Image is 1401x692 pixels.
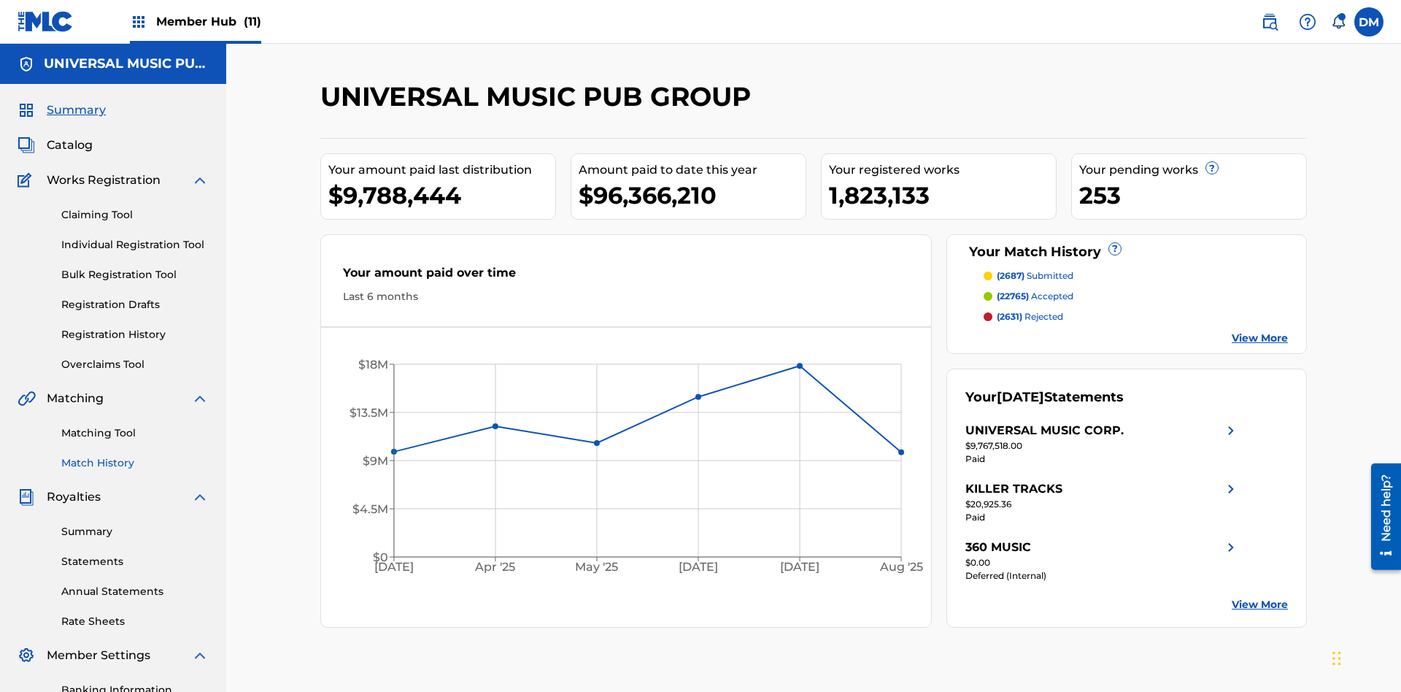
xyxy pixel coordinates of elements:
[18,137,35,154] img: Catalog
[18,647,35,664] img: Member Settings
[965,453,1240,466] div: Paid
[18,488,35,506] img: Royalties
[1222,539,1240,556] img: right chevron icon
[328,179,555,212] div: $9,788,444
[328,161,555,179] div: Your amount paid last distribution
[1261,13,1278,31] img: search
[18,137,93,154] a: CatalogCatalog
[1354,7,1383,36] div: User Menu
[1222,480,1240,498] img: right chevron icon
[1222,422,1240,439] img: right chevron icon
[373,550,388,564] tspan: $0
[61,357,209,372] a: Overclaims Tool
[61,584,209,599] a: Annual Statements
[191,172,209,189] img: expand
[1255,7,1284,36] a: Public Search
[965,242,1289,262] div: Your Match History
[61,426,209,441] a: Matching Tool
[576,561,619,574] tspan: May '25
[965,556,1240,569] div: $0.00
[320,80,758,113] h2: UNIVERSAL MUSIC PUB GROUP
[965,388,1124,407] div: Your Statements
[61,455,209,471] a: Match History
[18,55,35,73] img: Accounts
[1299,13,1316,31] img: help
[47,647,150,664] span: Member Settings
[244,15,261,28] span: (11)
[191,488,209,506] img: expand
[965,422,1240,466] a: UNIVERSAL MUSIC CORP.right chevron icon$9,767,518.00Paid
[1079,179,1306,212] div: 253
[61,614,209,629] a: Rate Sheets
[965,480,1062,498] div: KILLER TRACKS
[352,502,388,516] tspan: $4.5M
[965,569,1240,583] div: Deferred (Internal)
[1232,597,1288,612] a: View More
[61,554,209,569] a: Statements
[1331,15,1346,29] div: Notifications
[1109,243,1121,255] span: ?
[1232,331,1288,346] a: View More
[363,454,388,468] tspan: $9M
[1206,162,1218,174] span: ?
[47,101,106,119] span: Summary
[374,561,414,574] tspan: [DATE]
[965,422,1124,439] div: UNIVERSAL MUSIC CORP.
[18,390,36,407] img: Matching
[879,561,923,574] tspan: Aug '25
[130,13,147,31] img: Top Rightsholders
[997,310,1063,323] p: rejected
[965,498,1240,511] div: $20,925.36
[965,480,1240,524] a: KILLER TRACKSright chevron icon$20,925.36Paid
[191,390,209,407] img: expand
[350,406,388,420] tspan: $13.5M
[156,13,261,30] span: Member Hub
[61,327,209,342] a: Registration History
[1293,7,1322,36] div: Help
[61,237,209,253] a: Individual Registration Tool
[47,390,104,407] span: Matching
[1360,458,1401,577] iframe: Resource Center
[1328,622,1401,692] iframe: Chat Widget
[1079,161,1306,179] div: Your pending works
[997,291,1029,301] span: (22765)
[579,161,806,179] div: Amount paid to date this year
[965,511,1240,524] div: Paid
[997,290,1073,303] p: accepted
[44,55,209,72] h5: UNIVERSAL MUSIC PUB GROUP
[965,539,1031,556] div: 360 MUSIC
[61,267,209,282] a: Bulk Registration Tool
[358,358,388,372] tspan: $18M
[984,310,1289,323] a: (2631) rejected
[47,172,161,189] span: Works Registration
[18,11,74,32] img: MLC Logo
[965,539,1240,583] a: 360 MUSICright chevron icon$0.00Deferred (Internal)
[781,561,820,574] tspan: [DATE]
[984,269,1289,282] a: (2687) submitted
[61,207,209,223] a: Claiming Tool
[47,488,101,506] span: Royalties
[579,179,806,212] div: $96,366,210
[679,561,719,574] tspan: [DATE]
[61,297,209,312] a: Registration Drafts
[18,101,106,119] a: SummarySummary
[343,264,909,289] div: Your amount paid over time
[997,389,1044,405] span: [DATE]
[829,161,1056,179] div: Your registered works
[984,290,1289,303] a: (22765) accepted
[475,561,516,574] tspan: Apr '25
[18,172,36,189] img: Works Registration
[965,439,1240,453] div: $9,767,518.00
[18,101,35,119] img: Summary
[997,270,1024,281] span: (2687)
[1332,637,1341,680] div: Drag
[343,289,909,304] div: Last 6 months
[997,311,1022,322] span: (2631)
[997,269,1073,282] p: submitted
[191,647,209,664] img: expand
[61,524,209,539] a: Summary
[829,179,1056,212] div: 1,823,133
